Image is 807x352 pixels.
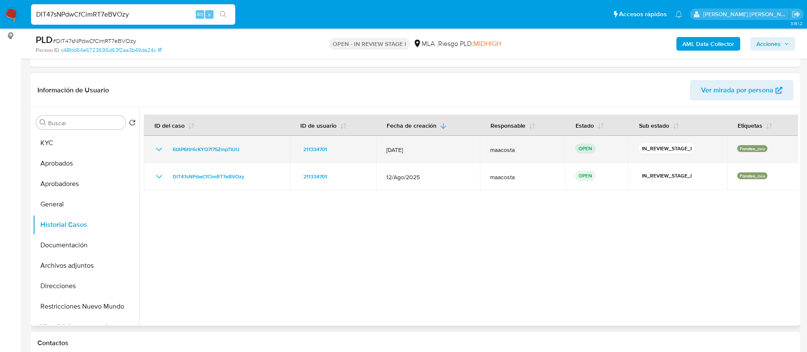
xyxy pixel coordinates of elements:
[682,37,734,51] b: AML Data Collector
[36,46,59,54] b: Person ID
[750,37,795,51] button: Acciones
[33,215,139,235] button: Historial Casos
[676,37,740,51] button: AML Data Collector
[413,39,435,49] div: MLA
[33,255,139,276] button: Archivos adjuntos
[756,37,781,51] span: Acciones
[33,296,139,317] button: Restricciones Nuevo Mundo
[48,119,122,127] input: Buscar
[129,119,136,129] button: Volver al orden por defecto
[792,10,801,19] a: Salir
[473,39,501,49] span: MIDHIGH
[33,133,139,153] button: KYC
[438,39,501,49] span: Riesgo PLD:
[208,10,211,18] span: s
[37,339,793,347] h1: Contactos
[33,174,139,194] button: Aprobadores
[33,276,139,296] button: Direcciones
[33,153,139,174] button: Aprobados
[214,9,232,20] button: search-icon
[790,20,803,27] span: 3.161.2
[53,37,136,45] span: # DIT47sNPdwCfCimRT7eBVOzy
[675,11,682,18] a: Notificaciones
[33,235,139,255] button: Documentación
[329,38,410,50] p: OPEN - IN REVIEW STAGE I
[701,80,773,100] span: Ver mirada por persona
[31,9,235,20] input: Buscar usuario o caso...
[33,317,139,337] button: Historial de conversaciones
[197,10,203,18] span: Alt
[37,86,109,94] h1: Información de Usuario
[40,119,46,126] button: Buscar
[61,46,162,54] a: c48fdd54e6723695d63f2aa3b49da24c
[36,33,53,46] b: PLD
[690,80,793,100] button: Ver mirada por persona
[33,194,139,215] button: General
[703,10,789,18] p: maria.acosta@mercadolibre.com
[619,10,667,19] span: Accesos rápidos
